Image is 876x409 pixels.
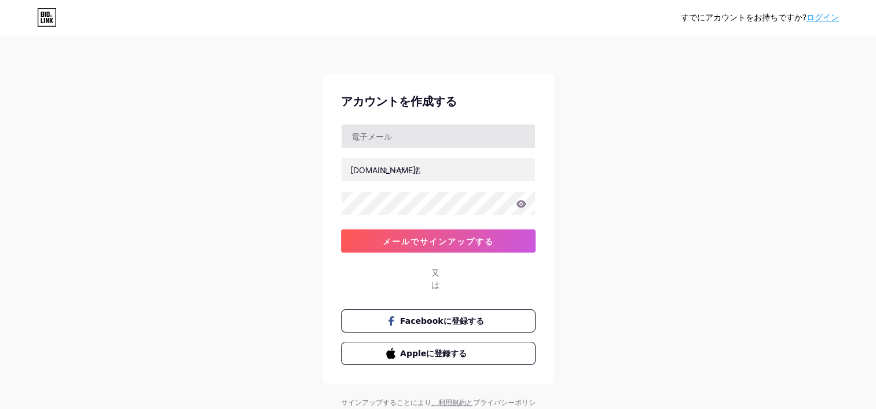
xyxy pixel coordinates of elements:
a: 、利用規約と [431,398,473,407]
div: [DOMAIN_NAME]/ [350,164,419,176]
span: Appleに登録する [400,348,490,360]
span: Facebookに登録する [400,315,490,327]
input: 電子メール [342,125,535,148]
button: Facebookに登録する [341,309,536,333]
button: Appleに登録する [341,342,536,365]
div: 又は [431,266,445,291]
div: すでにアカウントをお持ちですか? [681,12,839,24]
div: アカウントを作成する [341,93,536,110]
input: ユーザー名 [342,158,535,181]
button: メールでサインアップする [341,229,536,253]
a: ログイン [807,13,839,22]
span: メールでサインアップする [383,236,494,246]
